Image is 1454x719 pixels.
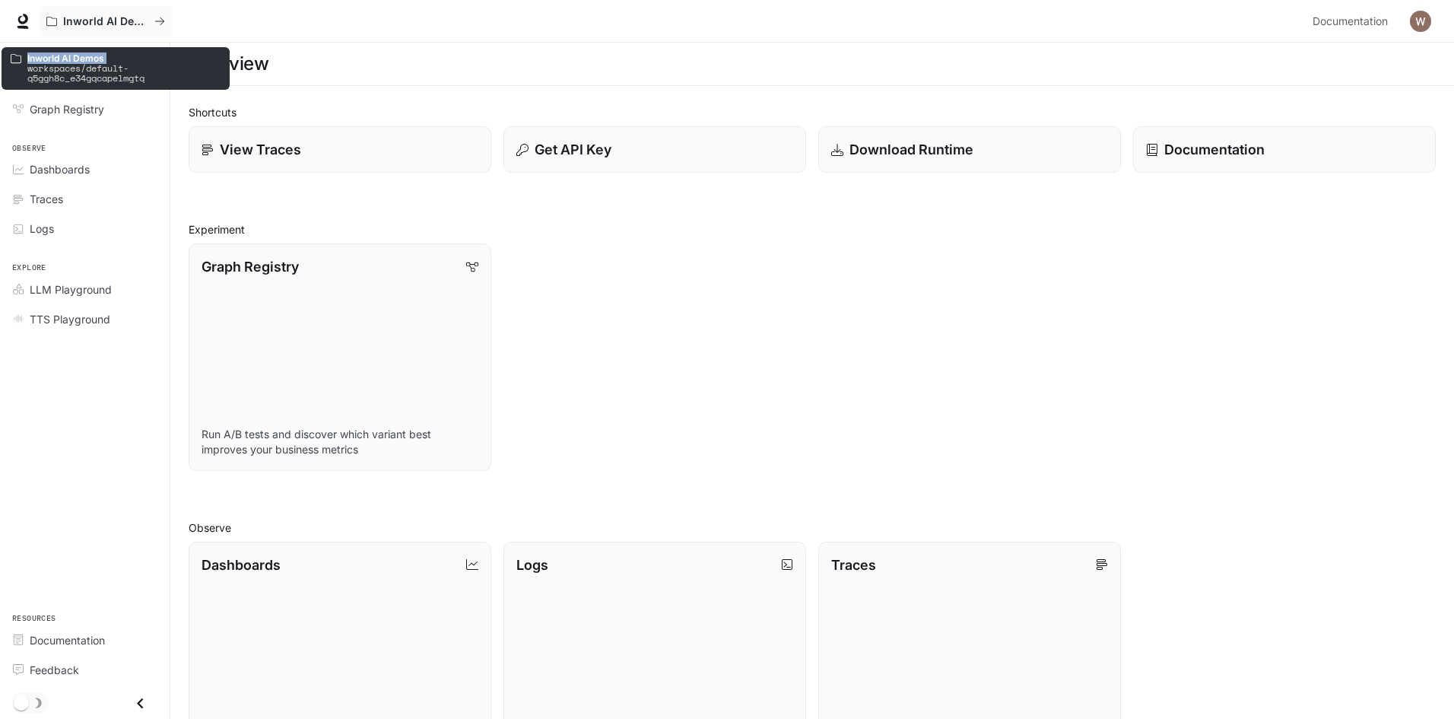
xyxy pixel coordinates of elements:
[516,555,548,575] p: Logs
[831,555,876,575] p: Traces
[30,662,79,678] span: Feedback
[189,126,491,173] a: View Traces
[30,191,63,207] span: Traces
[27,53,221,63] p: Inworld AI Demos
[202,555,281,575] p: Dashboards
[30,632,105,648] span: Documentation
[6,276,163,303] a: LLM Playground
[189,104,1436,120] h2: Shortcuts
[189,221,1436,237] h2: Experiment
[1405,6,1436,37] button: User avatar
[6,186,163,212] a: Traces
[189,520,1436,536] h2: Observe
[6,657,163,683] a: Feedback
[6,156,163,183] a: Dashboards
[1306,6,1399,37] a: Documentation
[63,15,148,28] p: Inworld AI Demos
[27,63,221,83] p: workspaces/default-q5ggh8c_e34gqcapelmgtq
[503,126,806,173] button: Get API Key
[1164,139,1265,160] p: Documentation
[30,282,112,297] span: LLM Playground
[1410,11,1431,32] img: User avatar
[220,139,301,160] p: View Traces
[30,161,90,177] span: Dashboards
[6,306,163,332] a: TTS Playground
[40,6,172,37] button: All workspaces
[30,101,104,117] span: Graph Registry
[202,427,478,457] p: Run A/B tests and discover which variant best improves your business metrics
[30,311,110,327] span: TTS Playground
[14,694,29,711] span: Dark mode toggle
[6,96,163,122] a: Graph Registry
[202,256,299,277] p: Graph Registry
[30,221,54,237] span: Logs
[189,243,491,471] a: Graph RegistryRun A/B tests and discover which variant best improves your business metrics
[6,627,163,654] a: Documentation
[123,688,157,719] button: Close drawer
[818,126,1121,173] a: Download Runtime
[1133,126,1436,173] a: Documentation
[6,215,163,242] a: Logs
[849,139,973,160] p: Download Runtime
[535,139,611,160] p: Get API Key
[1313,12,1388,31] span: Documentation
